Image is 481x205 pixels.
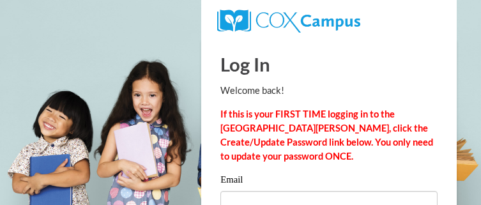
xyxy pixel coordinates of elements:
[220,175,438,188] label: Email
[217,15,360,26] a: COX Campus
[220,51,438,77] h1: Log In
[220,109,433,162] strong: If this is your FIRST TIME logging in to the [GEOGRAPHIC_DATA][PERSON_NAME], click the Create/Upd...
[217,10,360,33] img: COX Campus
[220,84,438,98] p: Welcome back!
